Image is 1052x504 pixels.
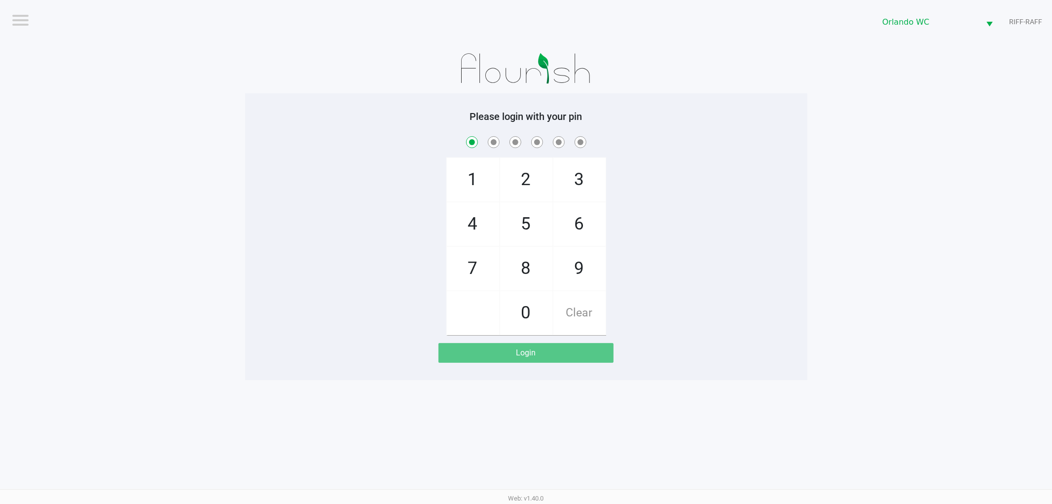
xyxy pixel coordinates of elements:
span: 5 [500,202,552,246]
span: RIFF-RAFF [1009,17,1042,27]
span: Clear [553,291,606,335]
span: 9 [553,247,606,290]
span: 0 [500,291,552,335]
span: 4 [447,202,499,246]
span: 7 [447,247,499,290]
span: Orlando WC [882,16,974,28]
span: 3 [553,158,606,201]
h5: Please login with your pin [253,111,800,122]
span: 8 [500,247,552,290]
span: 2 [500,158,552,201]
span: Web: v1.40.0 [508,495,544,502]
button: Select [980,10,999,34]
span: 6 [553,202,606,246]
span: 1 [447,158,499,201]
